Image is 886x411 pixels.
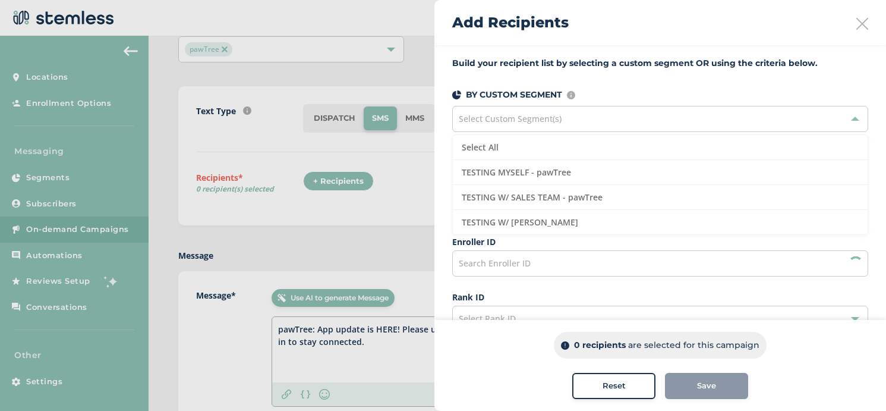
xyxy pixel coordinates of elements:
[827,354,886,411] iframe: Chat Widget
[572,373,655,399] button: Reset
[452,57,868,70] label: Build your recipient list by selecting a custom segment OR using the criteria below.
[459,113,562,124] span: Select Custom Segment(s)
[603,380,626,392] span: Reset
[453,185,868,210] li: TESTING W/ SALES TEAM - pawTree
[452,12,569,33] h2: Add Recipients
[453,160,868,185] li: TESTING MYSELF - pawTree
[459,258,531,269] span: Search Enroller ID
[452,90,461,99] img: icon-segments-dark-074adb27.svg
[453,135,868,160] li: Select All
[452,236,868,248] label: Enroller ID
[561,341,569,350] img: icon-info-dark-48f6c5f3.svg
[466,89,562,101] p: BY CUSTOM SEGMENT
[628,339,759,352] p: are selected for this campaign
[453,210,868,234] li: TESTING W/ [PERSON_NAME]
[452,291,868,303] label: Rank ID
[567,91,575,99] img: icon-info-236977d2.svg
[574,339,626,352] p: 0 recipients
[459,313,516,324] span: Select Rank ID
